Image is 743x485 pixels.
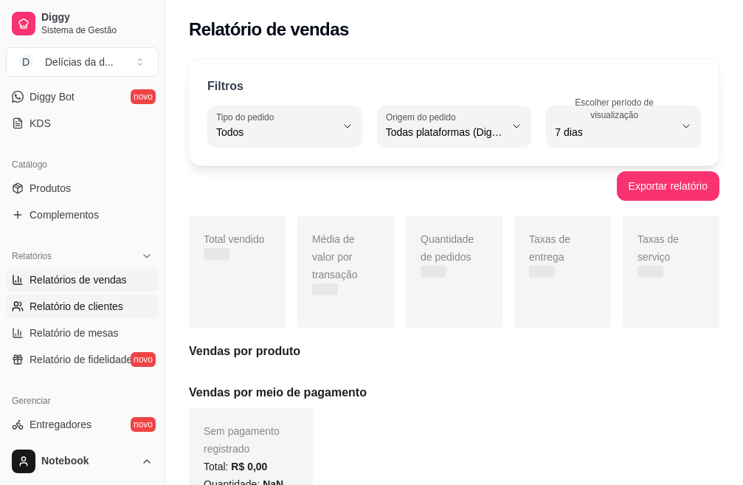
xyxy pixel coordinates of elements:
span: Relatório de clientes [30,299,123,314]
span: Diggy [41,11,153,24]
a: DiggySistema de Gestão [6,6,159,41]
a: Relatório de fidelidadenovo [6,348,159,371]
h5: Vendas por meio de pagamento [189,384,719,402]
span: Total: [204,461,267,472]
span: R$ 0,00 [231,461,267,472]
div: Gerenciar [6,389,159,413]
span: Todos [216,125,336,140]
div: Catálogo [6,153,159,176]
button: Exportar relatório [617,171,719,201]
span: KDS [30,116,51,131]
a: Diggy Botnovo [6,85,159,109]
button: Select a team [6,47,159,77]
a: Relatório de clientes [6,295,159,318]
span: Média de valor por transação [312,233,357,281]
span: Diggy Bot [30,89,75,104]
span: Notebook [41,455,135,468]
button: Origem do pedidoTodas plataformas (Diggy, iFood) [377,106,532,147]
span: Relatórios [12,250,52,262]
span: Relatórios de vendas [30,272,127,287]
a: Relatórios de vendas [6,268,159,292]
div: Delícias da d ... [45,55,114,69]
span: Taxas de serviço [637,233,679,263]
a: Relatório de mesas [6,321,159,345]
button: Tipo do pedidoTodos [207,106,362,147]
label: Escolher período de visualização [555,96,679,121]
span: Complementos [30,207,99,222]
span: Relatório de fidelidade [30,352,132,367]
a: Entregadoresnovo [6,413,159,436]
span: Todas plataformas (Diggy, iFood) [386,125,505,140]
a: KDS [6,111,159,135]
a: Produtos [6,176,159,200]
label: Origem do pedido [386,111,460,123]
h5: Vendas por produto [189,343,719,360]
span: Quantidade de pedidos [421,233,474,263]
span: 7 dias [555,125,674,140]
label: Tipo do pedido [216,111,279,123]
button: Notebook [6,444,159,479]
span: Entregadores [30,417,91,432]
p: Filtros [207,78,243,95]
h2: Relatório de vendas [189,18,349,41]
span: D [18,55,33,69]
span: Produtos [30,181,71,196]
span: Total vendido [204,233,265,245]
a: Complementos [6,203,159,227]
span: Relatório de mesas [30,326,119,340]
button: Escolher período de visualização7 dias [546,106,701,147]
span: Taxas de entrega [529,233,570,263]
span: Sistema de Gestão [41,24,153,36]
span: Sem pagamento registrado [204,425,280,455]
